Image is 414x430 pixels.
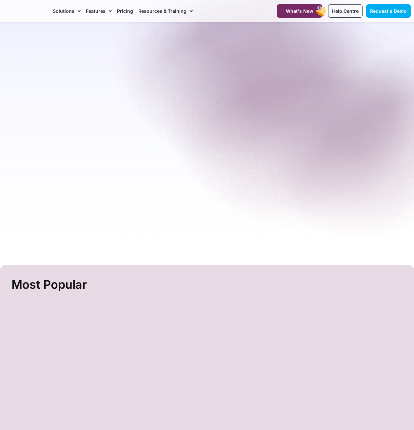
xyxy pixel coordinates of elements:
[366,4,411,18] a: Request a Demo
[286,8,313,14] span: What's New
[11,275,404,294] h2: Most Popular
[370,8,407,14] span: Request a Demo
[3,6,46,16] img: CareMaster Logo
[277,4,322,18] a: What's New
[328,4,363,18] a: Help Centre
[332,8,359,14] span: Help Centre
